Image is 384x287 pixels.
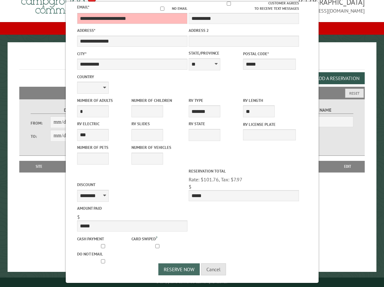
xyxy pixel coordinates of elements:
[155,235,157,240] a: ?
[189,2,268,6] input: Customer agrees to receive text messages
[189,184,192,190] span: $
[22,161,56,172] th: Site
[77,27,187,33] label: Address
[189,168,299,174] label: Reservation Total
[243,51,296,57] label: Postal Code
[77,121,130,127] label: RV Electric
[131,235,184,242] label: Card swiped
[345,89,364,98] button: Reset
[201,263,226,275] button: Cancel
[189,1,299,11] label: Customer agrees to receive text messages
[189,121,242,127] label: RV State
[77,144,130,150] label: Number of Pets
[31,107,110,114] label: Dates
[153,7,172,11] input: No email
[77,236,130,242] label: Cash payment
[131,97,184,103] label: Number of Children
[131,121,184,127] label: RV Slides
[77,214,80,220] span: $
[77,182,187,188] label: Discount
[77,4,89,10] label: Email
[189,97,242,103] label: RV Type
[189,27,299,33] label: Address 2
[330,161,365,172] th: Edit
[311,72,365,84] button: Add a Reservation
[243,97,296,103] label: RV Length
[56,161,100,172] th: Dates
[77,74,187,80] label: Country
[156,280,228,284] small: © Campground Commander LLC. All rights reserved.
[131,144,184,150] label: Number of Vehicles
[77,97,130,103] label: Number of Adults
[158,263,200,275] button: Reserve Now
[77,51,187,57] label: City
[31,133,51,139] label: To:
[19,87,365,99] h2: Filters
[153,6,187,11] label: No email
[31,120,51,126] label: From:
[77,205,187,211] label: Amount paid
[77,251,130,257] label: Do not email
[19,52,365,70] h1: Reservations
[189,176,242,183] span: Rate: $101.76, Tax: $7.97
[243,121,296,127] label: RV License Plate
[189,50,242,56] label: State/Province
